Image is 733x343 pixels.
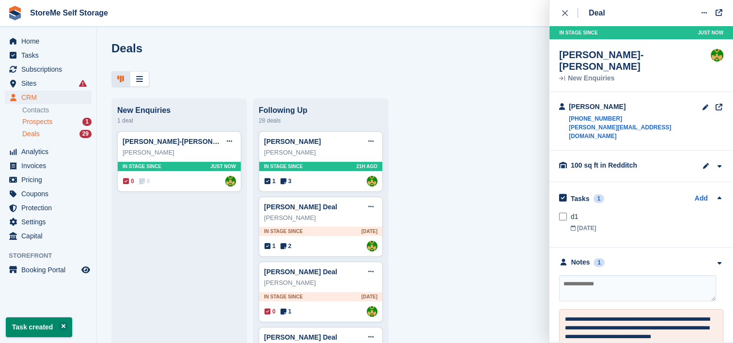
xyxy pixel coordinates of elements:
[21,263,79,277] span: Booking Portal
[79,79,87,87] i: Smart entry sync failures have occurred
[367,241,377,251] img: StorMe
[367,306,377,317] img: StorMe
[264,148,377,157] div: [PERSON_NAME]
[264,138,321,145] a: [PERSON_NAME]
[367,176,377,187] img: StorMe
[123,148,236,157] div: [PERSON_NAME]
[22,129,40,139] span: Deals
[123,163,161,170] span: In stage since
[698,29,723,36] span: Just now
[265,177,276,186] span: 1
[5,62,92,76] a: menu
[22,106,92,115] a: Contacts
[569,123,702,140] a: [PERSON_NAME][EMAIL_ADDRESS][DOMAIN_NAME]
[26,5,112,21] a: StoreMe Self Storage
[21,34,79,48] span: Home
[21,62,79,76] span: Subscriptions
[264,203,337,211] a: [PERSON_NAME] Deal
[571,212,723,222] div: d1
[21,48,79,62] span: Tasks
[361,228,377,235] span: [DATE]
[264,213,377,223] div: [PERSON_NAME]
[281,242,292,250] span: 2
[259,115,383,126] div: 28 deals
[5,173,92,187] a: menu
[264,333,337,341] a: [PERSON_NAME] Deal
[593,258,605,267] div: 1
[225,176,236,187] a: StorMe
[281,307,292,316] span: 1
[5,229,92,243] a: menu
[361,293,377,300] span: [DATE]
[123,138,239,145] a: [PERSON_NAME]-[PERSON_NAME]
[210,163,236,170] span: Just now
[281,177,292,186] span: 3
[695,193,708,204] a: Add
[559,49,711,72] div: [PERSON_NAME]-[PERSON_NAME]
[571,207,723,237] a: d1 [DATE]
[559,75,711,82] div: New Enquiries
[123,177,134,186] span: 0
[5,77,92,90] a: menu
[571,194,590,203] h2: Tasks
[593,194,605,203] div: 1
[5,48,92,62] a: menu
[711,49,723,62] img: StorMe
[21,229,79,243] span: Capital
[21,91,79,104] span: CRM
[79,130,92,138] div: 29
[5,215,92,229] a: menu
[21,159,79,172] span: Invoices
[5,91,92,104] a: menu
[139,177,150,186] span: 0
[5,201,92,215] a: menu
[8,6,22,20] img: stora-icon-8386f47178a22dfd0bd8f6a31ec36ba5ce8667c1dd55bd0f319d3a0aa187defe.svg
[264,293,303,300] span: In stage since
[6,317,72,337] p: Task created
[264,163,303,170] span: In stage since
[5,263,92,277] a: menu
[22,117,52,126] span: Prospects
[21,187,79,201] span: Coupons
[265,307,276,316] span: 0
[569,102,702,112] div: [PERSON_NAME]
[571,257,590,267] div: Notes
[5,159,92,172] a: menu
[21,215,79,229] span: Settings
[265,242,276,250] span: 1
[21,77,79,90] span: Sites
[259,106,383,115] div: Following Up
[80,264,92,276] a: Preview store
[22,129,92,139] a: Deals 29
[22,117,92,127] a: Prospects 1
[117,106,241,115] div: New Enquiries
[264,268,337,276] a: [PERSON_NAME] Deal
[111,42,142,55] h1: Deals
[21,173,79,187] span: Pricing
[82,118,92,126] div: 1
[5,187,92,201] a: menu
[117,115,241,126] div: 1 deal
[5,145,92,158] a: menu
[21,201,79,215] span: Protection
[9,251,96,261] span: Storefront
[559,29,598,36] span: In stage since
[571,224,723,233] div: [DATE]
[264,278,377,288] div: [PERSON_NAME]
[589,7,605,19] div: Deal
[569,114,702,123] a: [PHONE_NUMBER]
[571,160,668,171] div: 100 sq ft in Redditch
[356,163,377,170] span: 21H AGO
[21,145,79,158] span: Analytics
[264,228,303,235] span: In stage since
[5,34,92,48] a: menu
